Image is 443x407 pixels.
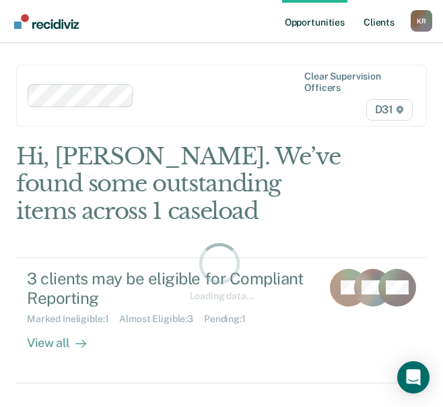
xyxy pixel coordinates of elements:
img: Recidiviz [14,14,79,29]
button: Profile dropdown button [411,10,432,32]
div: Loading data... [190,290,254,302]
div: K R [411,10,432,32]
div: Clear supervision officers [304,71,410,94]
div: Open Intercom Messenger [397,361,430,394]
span: D31 [366,99,413,121]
